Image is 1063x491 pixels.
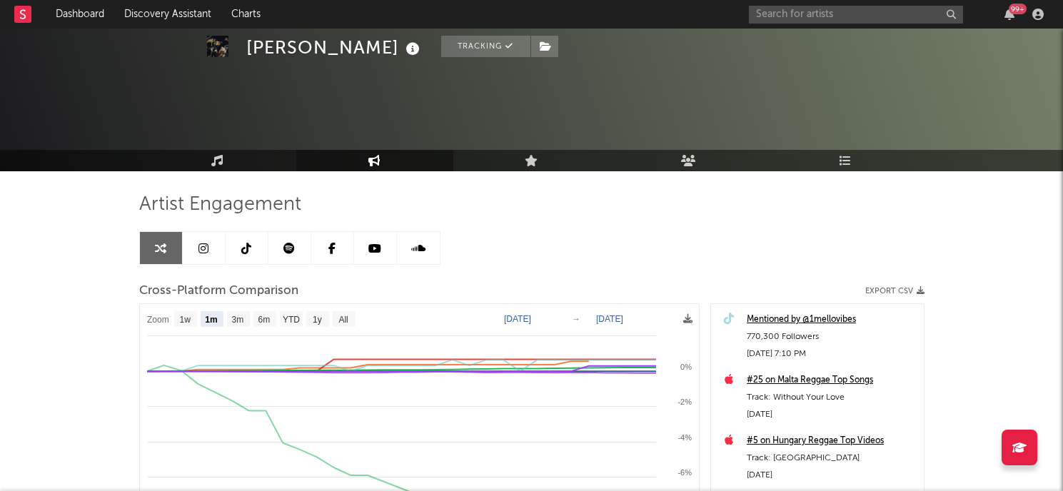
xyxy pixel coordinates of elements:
[747,328,917,345] div: 770,300 Followers
[677,433,692,442] text: -4%
[205,315,217,325] text: 1m
[139,196,301,213] span: Artist Engagement
[504,314,531,324] text: [DATE]
[596,314,623,324] text: [DATE]
[677,398,692,406] text: -2%
[282,315,299,325] text: YTD
[258,315,270,325] text: 6m
[865,287,925,295] button: Export CSV
[747,372,917,389] a: #25 on Malta Reggae Top Songs
[747,389,917,406] div: Track: Without Your Love
[677,468,692,477] text: -6%
[246,36,423,59] div: [PERSON_NAME]
[147,315,169,325] text: Zoom
[313,315,322,325] text: 1y
[441,36,530,57] button: Tracking
[572,314,580,324] text: →
[179,315,191,325] text: 1w
[749,6,963,24] input: Search for artists
[139,283,298,300] span: Cross-Platform Comparison
[747,467,917,484] div: [DATE]
[338,315,348,325] text: All
[747,345,917,363] div: [DATE] 7:10 PM
[680,363,692,371] text: 0%
[747,432,917,450] a: #5 on Hungary Reggae Top Videos
[1004,9,1014,20] button: 99+
[1009,4,1027,14] div: 99 +
[231,315,243,325] text: 3m
[747,406,917,423] div: [DATE]
[747,450,917,467] div: Track: [GEOGRAPHIC_DATA]
[747,311,917,328] a: Mentioned by @1mellovibes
